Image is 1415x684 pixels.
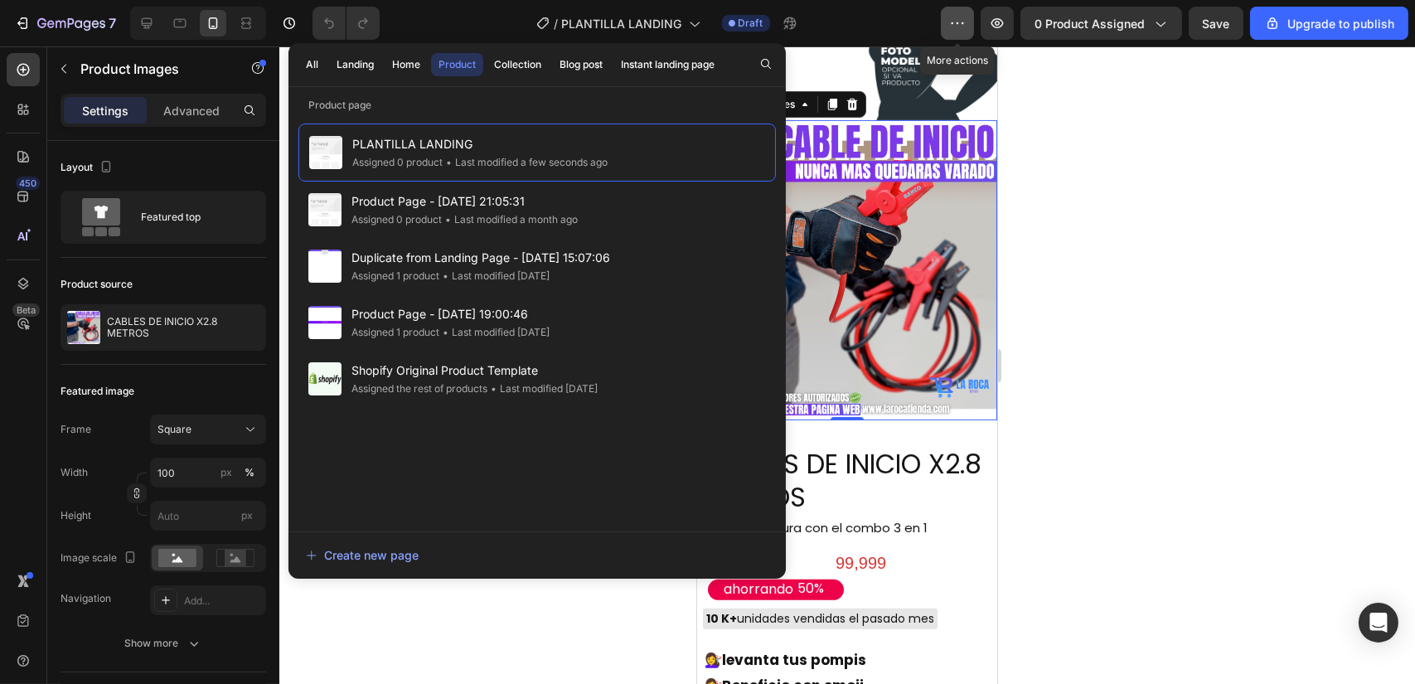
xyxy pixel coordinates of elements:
p: Product page [288,97,786,114]
div: Assigned 0 product [352,154,443,171]
div: Landing [337,57,374,72]
span: 0 product assigned [1035,15,1145,32]
div: Instant landing page [621,57,715,72]
label: Width [61,465,88,480]
div: Create new page [306,546,419,564]
div: Last modified [DATE] [439,268,550,284]
button: Product [431,53,483,76]
span: Product Page - [DATE] 19:00:46 [351,304,550,324]
label: Height [61,508,91,523]
span: Duplicate from Landing Page - [DATE] 15:07:06 [351,248,610,268]
input: px [150,501,266,531]
div: Navigation [61,591,111,606]
div: 450 [16,177,40,190]
div: Product source [61,277,133,292]
div: Add... [184,594,262,609]
p: Settings [82,102,128,119]
button: Square [150,415,266,444]
div: All [306,57,318,72]
span: • [445,213,451,226]
div: Beta [12,303,40,317]
span: Square [157,422,191,437]
button: Show more [61,628,266,658]
button: Home [385,53,428,76]
div: Undo/Redo [313,7,380,40]
span: Save [1203,17,1230,31]
p: CABLES DE INICIO X2.8 METROS [107,316,259,339]
div: Collection [494,57,541,72]
div: Featured top [141,198,242,236]
span: • [446,156,452,168]
button: Collection [487,53,549,76]
p: Advanced [163,102,220,119]
button: All [298,53,326,76]
div: Layout [61,157,116,179]
div: Last modified [DATE] [439,324,550,341]
div: Featured image [61,384,134,399]
div: px [220,465,232,480]
button: 7 [7,7,124,40]
img: product feature img [67,311,100,344]
div: Open Intercom Messenger [1359,603,1398,643]
iframe: Design area [697,46,997,684]
button: % [216,463,236,483]
div: Assigned the rest of products [351,381,487,397]
div: % [245,465,254,480]
input: px% [150,458,266,488]
button: px [240,463,259,483]
div: Last modified a month ago [442,211,578,228]
span: Shopify Original Product Template [351,361,598,381]
div: Assigned 0 product [351,211,442,228]
div: Upgrade to publish [1264,15,1394,32]
label: Frame [61,422,91,437]
button: 0 product assigned [1020,7,1182,40]
button: Landing [329,53,381,76]
button: Instant landing page [613,53,722,76]
span: Product Page - [DATE] 21:05:31 [351,192,578,211]
div: Image scale [61,547,140,570]
button: Blog post [552,53,610,76]
div: Assigned 1 product [351,268,439,284]
button: Save [1189,7,1243,40]
div: Blog post [560,57,603,72]
p: 7 [109,13,116,33]
div: Home [392,57,420,72]
div: Product [439,57,476,72]
p: 💇‍♀️ [7,627,293,652]
p: Product Images [80,59,221,79]
span: • [443,326,448,338]
span: px [241,509,253,521]
span: • [443,269,448,282]
button: Upgrade to publish [1250,7,1408,40]
div: Last modified [DATE] [487,381,598,397]
span: PLANTILLA LANDING [352,134,608,154]
span: / [555,15,559,32]
button: Create new page [305,539,769,572]
span: PLANTILLA LANDING [562,15,682,32]
div: Assigned 1 product [351,324,439,341]
strong: Beneficio con emoji [25,629,167,649]
span: • [491,382,497,395]
div: Last modified a few seconds ago [443,154,608,171]
span: Draft [739,16,763,31]
div: Show more [125,635,202,652]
